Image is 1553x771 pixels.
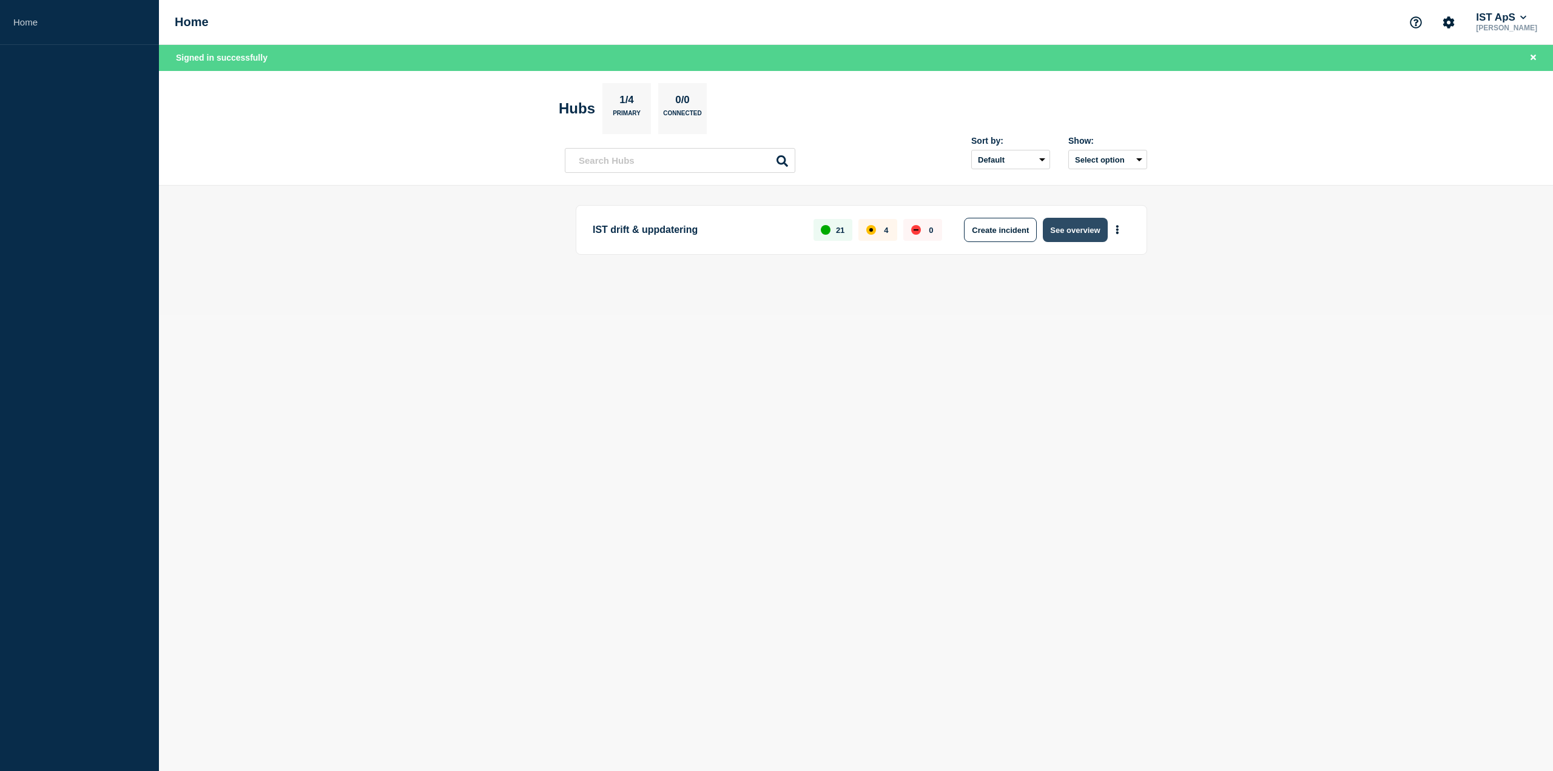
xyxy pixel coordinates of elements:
button: Select option [1068,150,1147,169]
p: 0 [929,226,933,235]
div: down [911,225,921,235]
p: 0/0 [671,94,695,110]
p: 1/4 [615,94,639,110]
select: Sort by [971,150,1050,169]
button: Create incident [964,218,1037,242]
input: Search Hubs [565,148,795,173]
p: 4 [884,226,888,235]
h2: Hubs [559,100,595,117]
div: Show: [1068,136,1147,146]
button: IST ApS [1474,12,1529,24]
button: Support [1403,10,1429,35]
div: Sort by: [971,136,1050,146]
div: affected [866,225,876,235]
p: IST drift & uppdatering [593,218,800,242]
button: More actions [1110,219,1125,241]
div: up [821,225,830,235]
button: See overview [1043,218,1107,242]
button: Account settings [1436,10,1461,35]
p: 21 [836,226,844,235]
p: Connected [663,110,701,123]
button: Close banner [1526,51,1541,65]
p: [PERSON_NAME] [1474,24,1540,32]
p: Primary [613,110,641,123]
span: Signed in successfully [176,53,268,62]
h1: Home [175,15,209,29]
